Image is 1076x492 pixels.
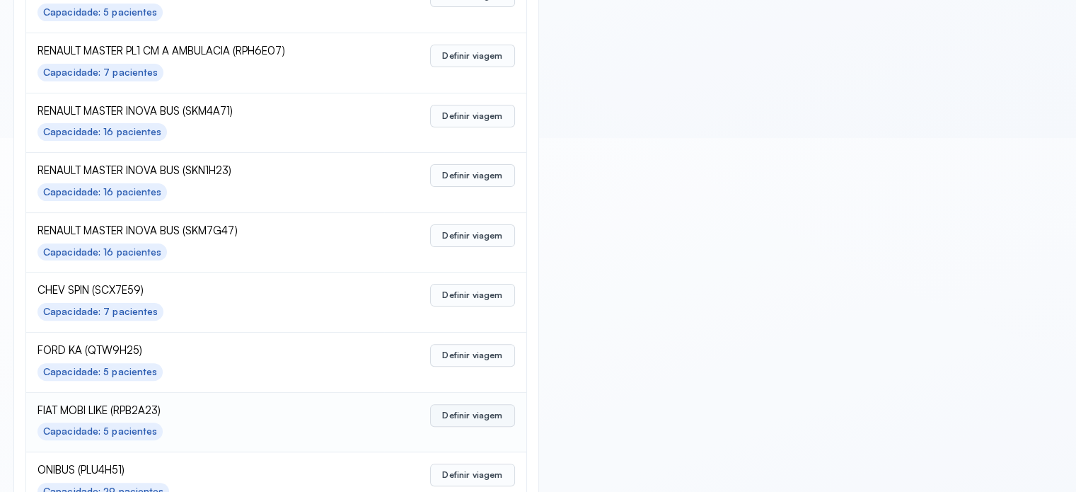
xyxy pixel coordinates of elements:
[37,464,373,477] span: ONIBUS (PLU4H51)
[37,45,373,58] span: RENAULT MASTER PL1 CM A AMBULACIA (RPH6E07)
[430,404,514,427] button: Definir viagem
[43,306,158,318] div: Capacidade: 7 pacientes
[43,126,161,138] div: Capacidade: 16 pacientes
[430,464,514,486] button: Definir viagem
[43,425,157,437] div: Capacidade: 5 pacientes
[37,404,373,418] span: FIAT MOBI LIKE (RPB2A23)
[43,246,161,258] div: Capacidade: 16 pacientes
[37,105,373,118] span: RENAULT MASTER INOVA BUS (SKM4A71)
[430,344,514,367] button: Definir viagem
[430,164,514,187] button: Definir viagem
[43,186,161,198] div: Capacidade: 16 pacientes
[43,67,158,79] div: Capacidade: 7 pacientes
[37,344,373,357] span: FORD KA (QTW9H25)
[430,105,514,127] button: Definir viagem
[37,164,373,178] span: RENAULT MASTER INOVA BUS (SKN1H23)
[430,284,514,307] button: Definir viagem
[43,366,157,378] div: Capacidade: 5 pacientes
[37,224,373,238] span: RENAULT MASTER INOVA BUS (SKM7G47)
[43,6,157,18] div: Capacidade: 5 pacientes
[430,45,514,67] button: Definir viagem
[430,224,514,247] button: Definir viagem
[37,284,373,297] span: CHEV SPIN (SCX7E59)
